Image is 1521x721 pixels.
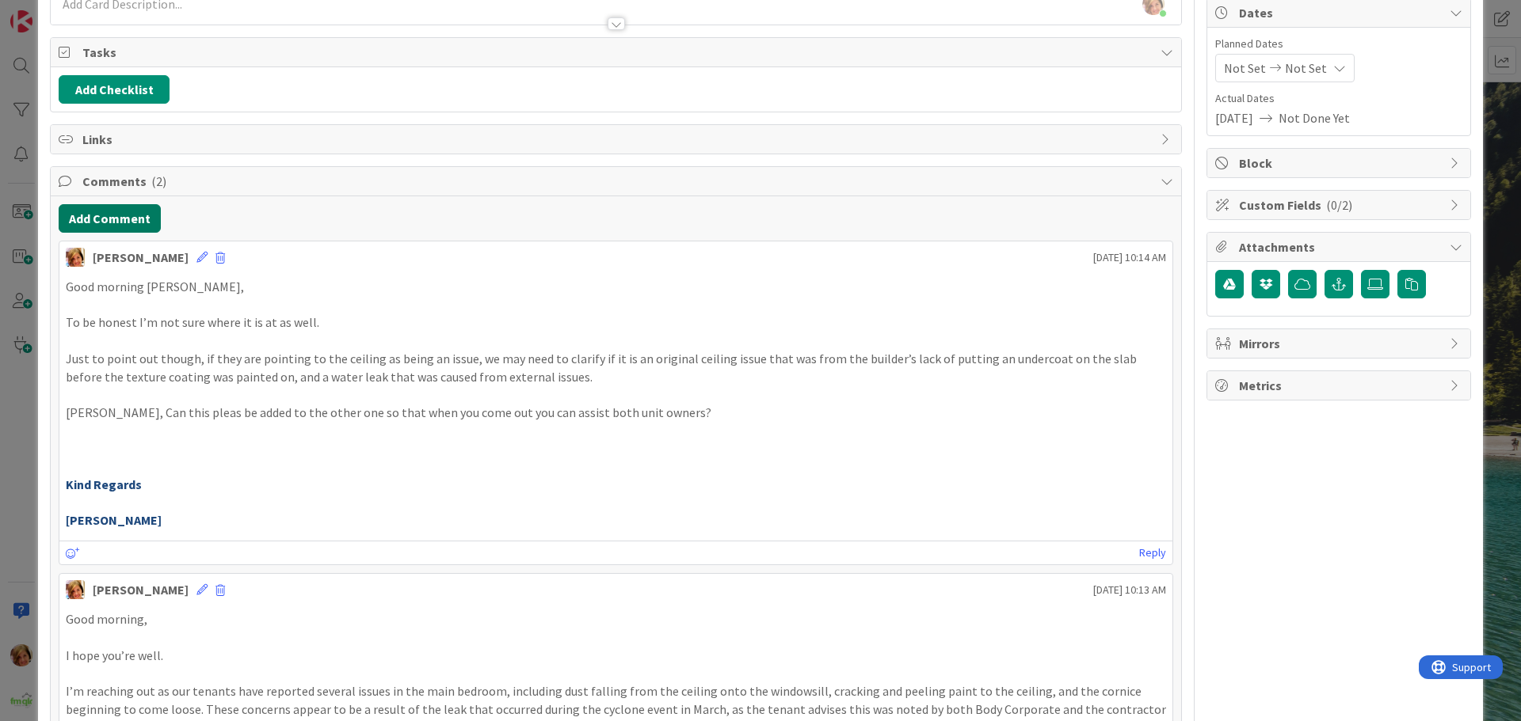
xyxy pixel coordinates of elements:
span: [DATE] 10:13 AM [1093,582,1166,598]
img: KD [66,580,85,599]
span: Metrics [1239,376,1442,395]
span: ( 0/2 ) [1326,197,1352,213]
span: Not Set [1224,59,1266,78]
span: Block [1239,154,1442,173]
span: Custom Fields [1239,195,1442,214]
span: Links [82,130,1153,149]
span: Not Done Yet [1279,108,1350,127]
strong: Kind Regards [66,476,142,492]
span: Support [33,2,72,21]
span: Dates [1239,3,1442,22]
span: Attachments [1239,237,1442,256]
img: KD [66,248,85,267]
span: [DATE] 10:14 AM [1093,249,1166,266]
p: To be honest I’m not sure where it is at as well. [66,313,1166,332]
span: Tasks [82,43,1153,62]
span: [DATE] [1215,108,1253,127]
span: Mirrors [1239,334,1442,353]
span: Not Set [1285,59,1327,78]
p: Good morning [PERSON_NAME], [66,278,1166,296]
strong: [PERSON_NAME] [66,512,162,528]
button: Add Checklist [59,75,170,104]
span: Planned Dates [1215,36,1462,52]
button: Add Comment [59,204,161,233]
p: Good morning, [66,610,1166,628]
span: Comments [82,172,1153,191]
p: [PERSON_NAME], Can this pleas be added to the other one so that when you come out you can assist ... [66,404,1166,422]
a: Reply [1139,543,1166,563]
span: ( 2 ) [151,173,166,189]
span: Actual Dates [1215,90,1462,107]
p: I hope you’re well. [66,647,1166,665]
div: [PERSON_NAME] [93,580,189,599]
div: [PERSON_NAME] [93,248,189,267]
p: Just to point out though, if they are pointing to the ceiling as being an issue, we may need to c... [66,350,1166,385]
